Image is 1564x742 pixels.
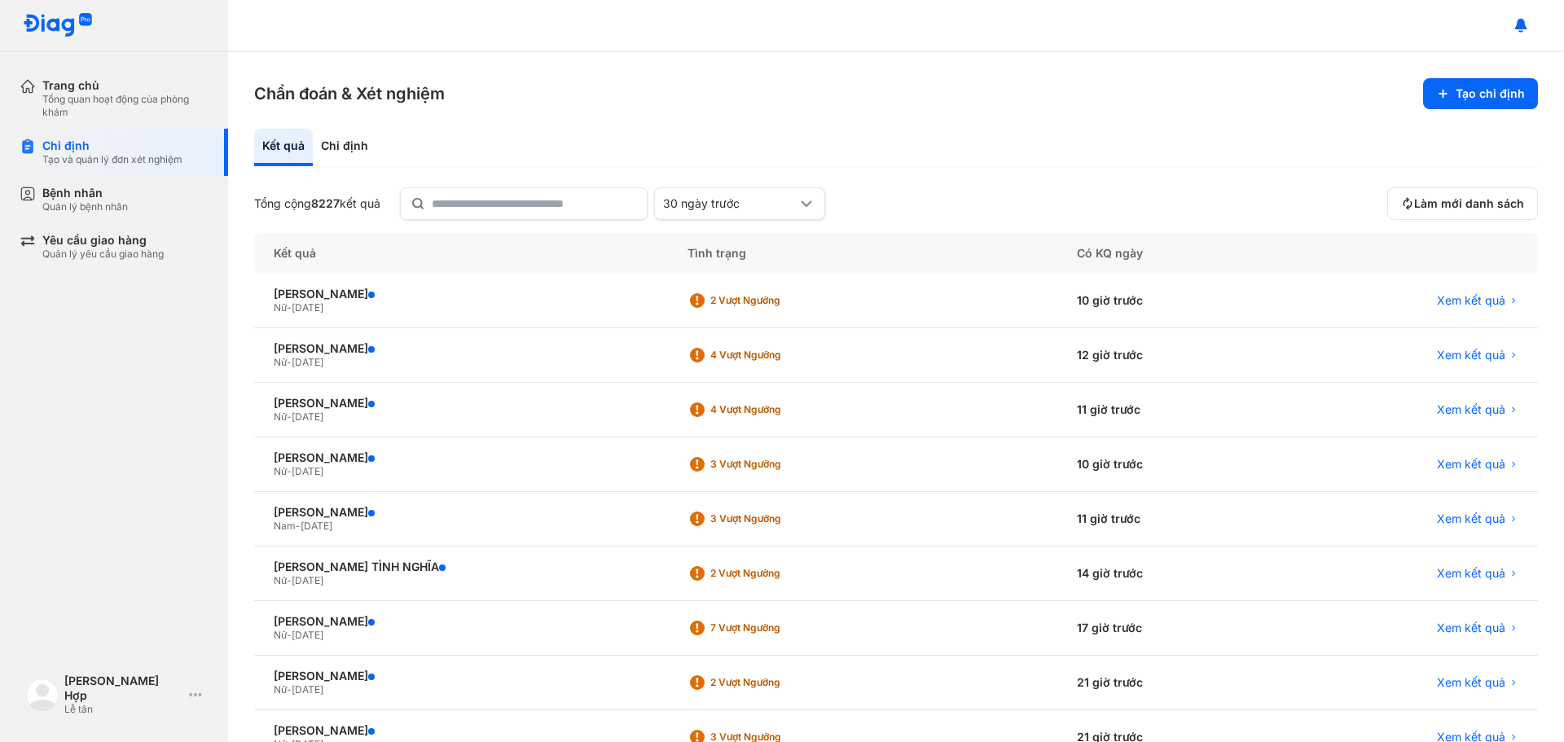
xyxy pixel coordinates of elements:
span: Xem kết quả [1437,511,1505,526]
div: [PERSON_NAME] [274,614,648,629]
div: [PERSON_NAME] Hợp [64,674,182,703]
div: Kết quả [254,233,668,274]
div: 4 Vượt ngưỡng [710,403,841,416]
div: 2 Vượt ngưỡng [710,567,841,580]
div: [PERSON_NAME] [274,505,648,520]
div: [PERSON_NAME] [274,723,648,738]
span: [DATE] [292,301,323,314]
span: - [287,683,292,696]
span: Xem kết quả [1437,675,1505,690]
span: Nữ [274,629,287,641]
div: Tạo và quản lý đơn xét nghiệm [42,153,182,166]
span: - [287,301,292,314]
span: Xem kết quả [1437,457,1505,472]
div: Trang chủ [42,78,209,93]
div: 10 giờ trước [1057,437,1302,492]
button: Làm mới danh sách [1387,187,1538,220]
div: 11 giờ trước [1057,492,1302,547]
div: 4 Vượt ngưỡng [710,349,841,362]
span: [DATE] [301,520,332,532]
span: Làm mới danh sách [1414,196,1524,211]
div: 10 giờ trước [1057,274,1302,328]
span: Nữ [274,301,287,314]
div: 11 giờ trước [1057,383,1302,437]
div: Quản lý bệnh nhân [42,200,128,213]
div: Bệnh nhân [42,186,128,200]
div: 3 Vượt ngưỡng [710,512,841,525]
div: 21 giờ trước [1057,656,1302,710]
div: 17 giờ trước [1057,601,1302,656]
div: Kết quả [254,129,313,166]
span: - [287,574,292,586]
span: - [287,356,292,368]
span: Nữ [274,465,287,477]
span: Nữ [274,356,287,368]
div: [PERSON_NAME] [274,669,648,683]
div: Tình trạng [668,233,1057,274]
button: Tạo chỉ định [1423,78,1538,109]
div: Có KQ ngày [1057,233,1302,274]
div: 14 giờ trước [1057,547,1302,601]
div: 2 Vượt ngưỡng [710,294,841,307]
span: Nữ [274,574,287,586]
span: [DATE] [292,356,323,368]
span: Xem kết quả [1437,566,1505,581]
div: 30 ngày trước [663,196,797,211]
span: Xem kết quả [1437,621,1505,635]
div: 2 Vượt ngưỡng [710,676,841,689]
h3: Chẩn đoán & Xét nghiệm [254,82,445,105]
span: [DATE] [292,465,323,477]
span: Xem kết quả [1437,402,1505,417]
span: Nữ [274,411,287,423]
div: 7 Vượt ngưỡng [710,621,841,634]
span: - [287,465,292,477]
span: [DATE] [292,683,323,696]
div: 12 giờ trước [1057,328,1302,383]
span: Xem kết quả [1437,348,1505,362]
span: 8227 [311,196,340,210]
div: [PERSON_NAME] TÌNH NGHĨA [274,560,648,574]
div: Yêu cầu giao hàng [42,233,164,248]
div: Tổng quan hoạt động của phòng khám [42,93,209,119]
span: - [296,520,301,532]
div: [PERSON_NAME] [274,396,648,411]
div: Lễ tân [64,703,182,716]
div: [PERSON_NAME] [274,341,648,356]
div: 3 Vượt ngưỡng [710,458,841,471]
span: [DATE] [292,411,323,423]
div: Tổng cộng kết quả [254,196,380,211]
span: Nam [274,520,296,532]
img: logo [23,13,93,38]
div: Chỉ định [313,129,376,166]
div: [PERSON_NAME] [274,450,648,465]
span: [DATE] [292,574,323,586]
span: [DATE] [292,629,323,641]
div: Quản lý yêu cầu giao hàng [42,248,164,261]
span: - [287,629,292,641]
img: logo [26,678,59,711]
div: Chỉ định [42,138,182,153]
span: - [287,411,292,423]
div: [PERSON_NAME] [274,287,648,301]
span: Xem kết quả [1437,293,1505,308]
span: Nữ [274,683,287,696]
